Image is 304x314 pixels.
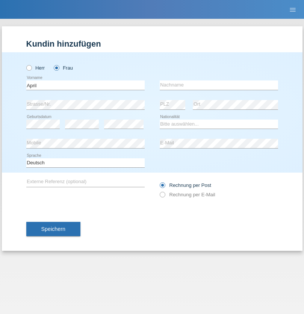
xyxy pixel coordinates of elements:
input: Rechnung per Post [160,182,165,192]
h1: Kundin hinzufügen [26,39,278,49]
label: Frau [54,65,73,71]
label: Rechnung per E-Mail [160,192,215,197]
button: Speichern [26,222,80,236]
a: menu [285,7,300,12]
input: Rechnung per E-Mail [160,192,165,201]
span: Speichern [41,226,65,232]
input: Herr [26,65,31,70]
label: Rechnung per Post [160,182,211,188]
i: menu [289,6,296,14]
label: Herr [26,65,45,71]
input: Frau [54,65,59,70]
